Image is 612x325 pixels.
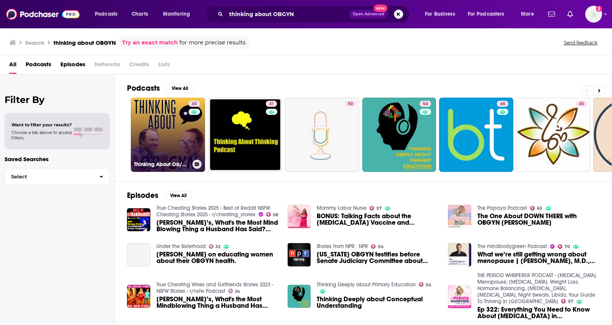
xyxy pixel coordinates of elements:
button: open menu [420,8,465,20]
a: 57 [561,299,573,304]
button: open menu [158,8,200,20]
a: 63 [530,206,542,211]
a: 70 [558,244,570,249]
span: 54 [423,100,428,108]
img: The One About DOWN THERE with OBGYN Dr. Jennifer Lincoln [448,205,471,228]
span: For Business [425,9,455,20]
img: Podchaser - Follow, Share and Rate Podcasts [6,7,80,21]
a: Show notifications dropdown [545,8,558,21]
a: 50 [285,98,359,172]
a: 46 [497,101,508,107]
span: Select [5,174,93,179]
a: 45 [576,101,587,107]
img: Thinking Deeply about Conceptual Understanding [288,285,311,308]
a: Charts [127,8,153,20]
span: [PERSON_NAME]’s, What's the Most Mind Blowing Thing a Husband Has Said? r/AskReddit [156,219,278,232]
div: Search podcasts, credits, & more... [212,5,417,23]
a: Show notifications dropdown [564,8,576,21]
span: Open Advanced [353,12,384,16]
a: What we’re still getting wrong about menopause | Mary Claire Haver, M.D., board-certified OBGYN [477,251,599,264]
h2: Podcasts [127,83,160,93]
a: The One About DOWN THERE with OBGYN Dr. Jennifer Lincoln [477,213,599,226]
span: BONUS: Talking Facts about the [MEDICAL_DATA] Vaccine and Pregnancy with an OBGYN [317,213,439,226]
a: 50 [345,101,356,107]
a: Thinking Deeply about Primary Education [317,281,416,288]
a: 32 [209,244,221,249]
span: What we’re still getting wrong about menopause | [PERSON_NAME], M.D., board-certified OBGYN [477,251,599,264]
p: Saved Searches [5,155,110,163]
span: Episodes [60,58,85,74]
span: Ep 322: Everything You Need to Know About [MEDICAL_DATA] in [MEDICAL_DATA] with OBGYN Dr. [PERSON... [477,306,599,319]
h2: Filter By [5,94,110,105]
a: All [9,58,16,74]
img: OBGyn’s, What's the Most Mindblowing Thing a Husband Has Said? [127,285,150,308]
span: The One About DOWN THERE with OBGYN [PERSON_NAME] [477,213,599,226]
span: 41 [269,100,274,108]
a: Stories from NPR : NPR [317,243,368,250]
a: BONUS: Talking Facts about the COVID Vaccine and Pregnancy with an OBGYN [317,213,439,226]
a: 46 [439,98,513,172]
svg: Add a profile image [596,6,602,12]
a: OBGyn’s, What's the Most Mind Blowing Thing a Husband Has Said? r/AskReddit [127,208,150,232]
span: 54 [378,245,384,248]
span: 70 [565,245,570,248]
button: Send feedback [562,39,600,46]
a: PodcastsView All [127,83,194,93]
img: Missouri OBGYN testifies before Senate Judiciary Committee about abortion [288,243,311,266]
a: Dr. Shieva Ghofrany on educating women about their OBGYN health. [156,251,278,264]
button: open menu [516,8,544,20]
span: 50 [348,100,353,108]
h3: thinking about OBGYN [54,39,116,46]
a: 24 [228,289,241,293]
span: Podcasts [95,9,117,20]
a: 54 [420,101,431,107]
span: 58 [273,213,278,217]
a: 45Thinking About Ob/Gyn [131,98,205,172]
a: Missouri OBGYN testifies before Senate Judiciary Committee about abortion [317,251,439,264]
h3: Search [25,39,44,46]
a: True Cheating Wives and Girlfriends Stories 2023 - NSFW Stories - r/nsfw Podcast [156,281,273,294]
span: 24 [235,290,240,293]
img: BONUS: Talking Facts about the COVID Vaccine and Pregnancy with an OBGYN [288,205,311,228]
a: 58 [266,212,278,217]
span: Want to filter your results? [11,122,72,127]
span: [US_STATE] OBGYN testifies before Senate Judiciary Committee about abortion [317,251,439,264]
span: Credits [129,58,149,74]
a: THE PERIOD WHISPERER PODCAST - Perimenopause, Menopause, Cortisol, Weight Loss, Hormone Balancing... [477,272,597,305]
a: 54 [362,98,436,172]
a: Dr. Shieva Ghofrany on educating women about their OBGYN health. [127,243,150,266]
span: Charts [132,9,148,20]
h2: Episodes [127,191,158,200]
button: open menu [463,8,516,20]
button: View All [166,84,194,93]
a: 45 [516,98,591,172]
img: Ep 322: Everything You Need to Know About Cervical Cancer in Perimenopause with OBGYN Dr. Cheruba... [448,285,471,309]
span: For Podcasters [468,9,505,20]
span: New [374,5,387,12]
img: What we’re still getting wrong about menopause | Mary Claire Haver, M.D., board-certified OBGYN [448,243,471,266]
a: Ep 322: Everything You Need to Know About Cervical Cancer in Perimenopause with OBGYN Dr. Cheruba... [477,306,599,319]
a: OBGyn’s, What's the Most Mind Blowing Thing a Husband Has Said? r/AskReddit [156,219,278,232]
a: 54 [371,244,384,249]
span: Thinking Deeply about Conceptual Understanding [317,296,439,309]
a: 45 [189,101,200,107]
a: 41 [266,101,277,107]
a: Try an exact match [122,38,178,47]
span: 32 [215,245,220,248]
a: Mommy Labor Nurse [317,205,366,211]
h3: Thinking About Ob/Gyn [134,161,189,168]
a: OBGyn’s, What's the Most Mindblowing Thing a Husband Has Said? [156,296,278,309]
button: View All [164,191,192,200]
span: Logged in as mgehrig2 [585,6,602,23]
span: 57 [568,300,573,303]
a: Podcasts [26,58,51,74]
span: 63 [537,207,542,210]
